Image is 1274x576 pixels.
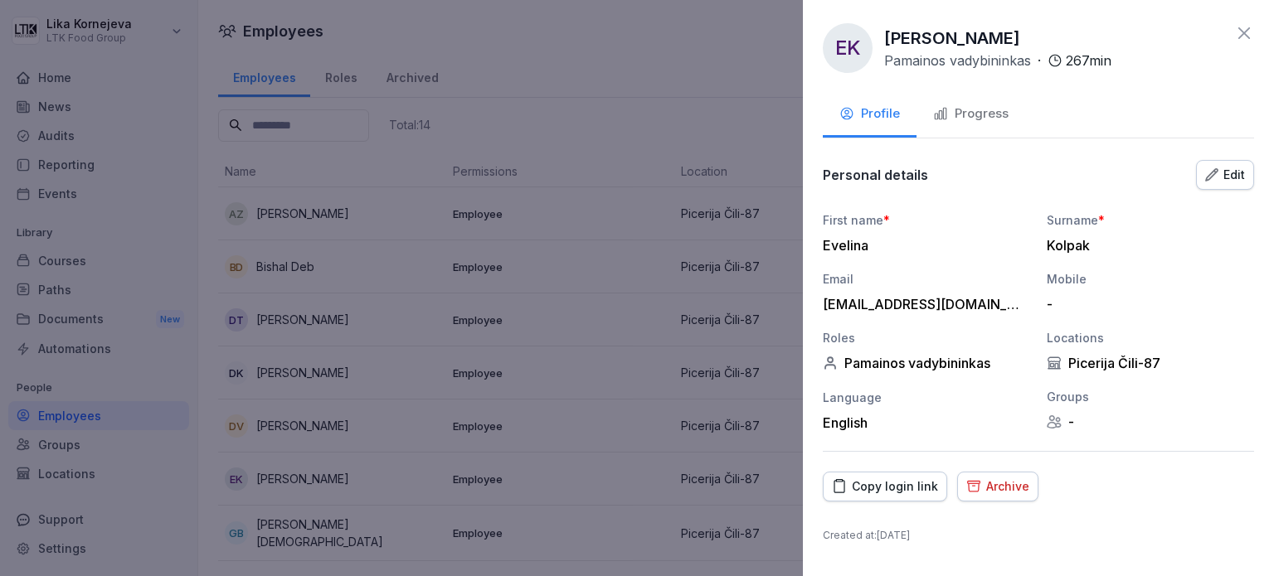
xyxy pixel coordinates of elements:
[823,270,1030,288] div: Email
[823,23,873,73] div: EK
[823,167,928,183] p: Personal details
[823,389,1030,406] div: Language
[823,93,917,138] button: Profile
[917,93,1025,138] button: Progress
[832,477,938,496] div: Copy login link
[823,355,1030,371] div: Pamainos vadybininkas
[1205,166,1245,184] div: Edit
[1047,296,1246,312] div: -
[823,414,1030,431] div: English
[823,472,947,501] button: Copy login link
[1196,160,1254,190] button: Edit
[884,26,1020,51] p: [PERSON_NAME]
[884,51,1031,70] p: Pamainos vadybininkas
[823,211,1030,229] div: First name
[966,477,1029,496] div: Archive
[1066,51,1111,70] p: 267 min
[933,104,1009,123] div: Progress
[823,528,1254,543] p: Created at : [DATE]
[1047,355,1254,371] div: Picerija Čili-87
[1047,388,1254,405] div: Groups
[1047,329,1254,346] div: Locations
[1047,414,1254,430] div: -
[839,104,900,123] div: Profile
[823,296,1022,312] div: [EMAIL_ADDRESS][DOMAIN_NAME]
[1047,211,1254,229] div: Surname
[823,237,1022,254] div: Evelina
[823,329,1030,346] div: Roles
[957,472,1038,501] button: Archive
[884,51,1111,70] div: ·
[1047,237,1246,254] div: Kolpak
[1047,270,1254,288] div: Mobile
